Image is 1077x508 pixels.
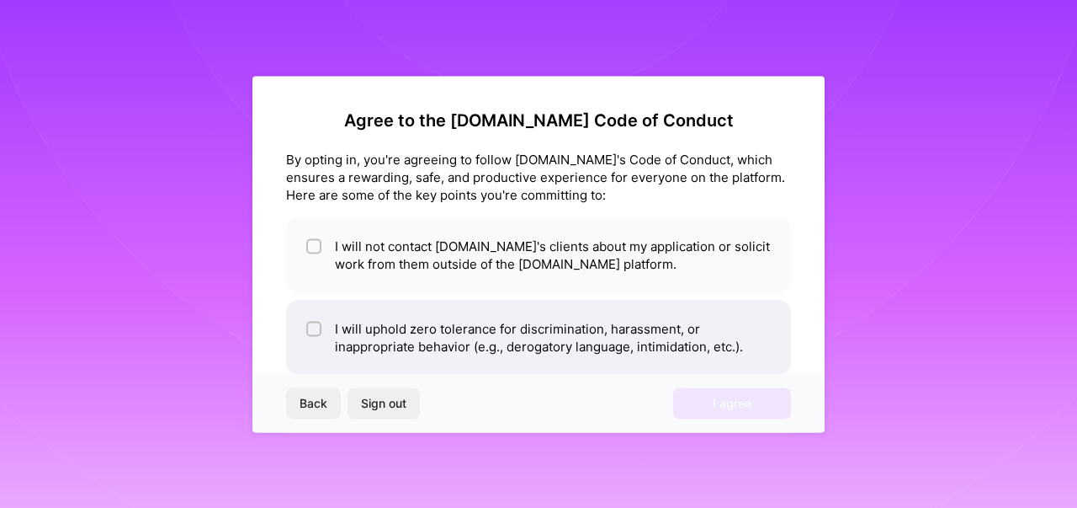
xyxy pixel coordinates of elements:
[300,395,327,412] span: Back
[348,388,420,419] button: Sign out
[286,110,791,130] h2: Agree to the [DOMAIN_NAME] Code of Conduct
[286,217,791,292] li: I will not contact [DOMAIN_NAME]'s clients about my application or solicit work from them outside...
[286,299,791,375] li: I will uphold zero tolerance for discrimination, harassment, or inappropriate behavior (e.g., der...
[286,150,791,203] div: By opting in, you're agreeing to follow [DOMAIN_NAME]'s Code of Conduct, which ensures a rewardin...
[361,395,406,412] span: Sign out
[286,388,341,419] button: Back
